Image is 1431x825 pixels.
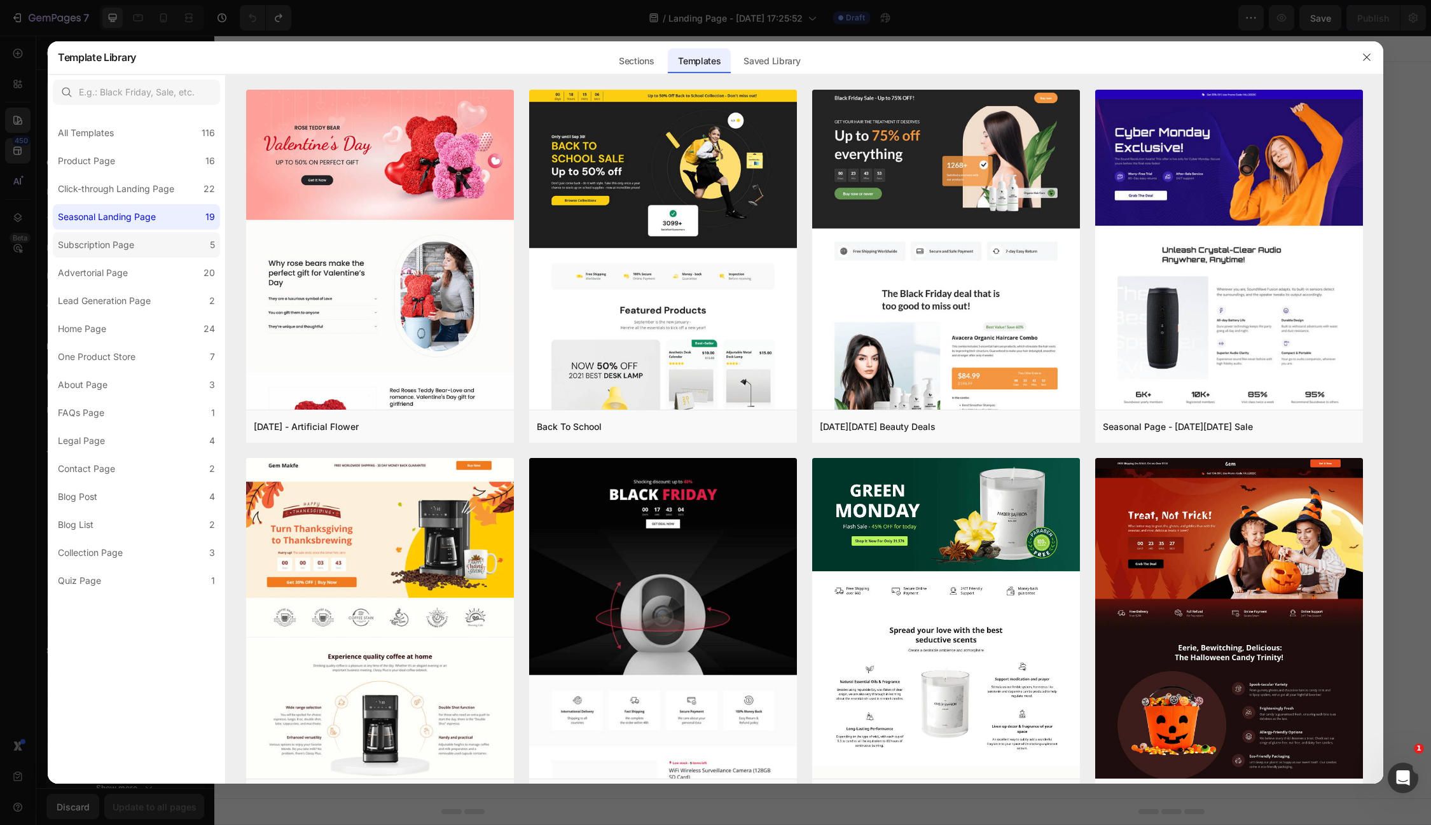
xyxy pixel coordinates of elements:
[58,125,114,141] div: All Templates
[609,48,664,74] div: Sections
[611,424,701,449] button: Add elements
[58,573,101,588] div: Quiz Page
[58,349,135,364] div: One Product Store
[205,209,215,225] div: 19
[205,153,215,169] div: 16
[532,398,686,413] div: Start with Sections from sidebar
[58,153,115,169] div: Product Page
[211,405,215,420] div: 1
[58,545,123,560] div: Collection Page
[516,424,604,449] button: Add sections
[58,265,128,281] div: Advertorial Page
[58,517,93,532] div: Blog List
[668,48,731,74] div: Templates
[58,433,105,448] div: Legal Page
[53,80,220,105] input: E.g.: Black Friday, Sale, etc.
[202,125,215,141] div: 116
[209,377,215,392] div: 3
[210,237,215,253] div: 5
[254,419,359,434] div: [DATE] - Artificial Flower
[58,461,115,476] div: Contact Page
[1388,763,1418,793] iframe: Intercom live chat
[204,181,215,197] div: 22
[537,419,602,434] div: Back To School
[58,209,156,225] div: Seasonal Landing Page
[209,433,215,448] div: 4
[209,461,215,476] div: 2
[209,293,215,309] div: 2
[58,405,104,420] div: FAQs Page
[204,265,215,281] div: 20
[209,517,215,532] div: 2
[58,293,151,309] div: Lead Generation Page
[211,573,215,588] div: 1
[1103,419,1253,434] div: Seasonal Page - [DATE][DATE] Sale
[58,321,106,336] div: Home Page
[58,181,174,197] div: Click-through Landing Page
[58,237,134,253] div: Subscription Page
[733,48,810,74] div: Saved Library
[58,377,107,392] div: About Page
[209,489,215,504] div: 4
[210,349,215,364] div: 7
[209,545,215,560] div: 3
[1414,744,1424,754] span: 1
[58,489,97,504] div: Blog Post
[820,419,936,434] div: [DATE][DATE] Beauty Deals
[204,321,215,336] div: 24
[523,495,694,505] div: Start with Generating from URL or image
[58,41,136,74] h2: Template Library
